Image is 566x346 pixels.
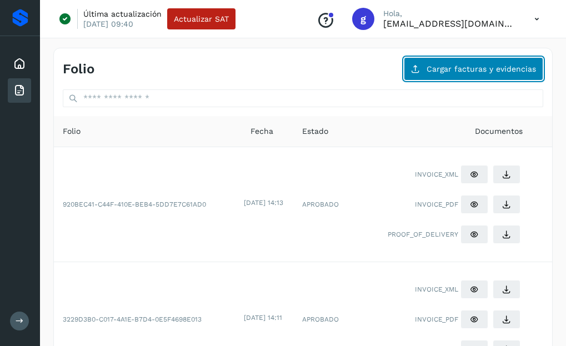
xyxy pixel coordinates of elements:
div: [DATE] 14:13 [244,198,291,208]
td: 920BEC41-C44F-410E-BEB4-5DD7E7C61AD0 [54,147,242,262]
span: PROOF_OF_DELIVERY [388,229,458,239]
td: APROBADO [293,147,357,262]
span: INVOICE_XML [415,284,458,294]
p: Hola, [383,9,517,18]
div: [DATE] 14:11 [244,313,291,323]
span: Estado [302,126,328,137]
span: INVOICE_XML [415,169,458,179]
p: [DATE] 09:40 [83,19,133,29]
span: Actualizar SAT [174,15,229,23]
div: Inicio [8,52,31,76]
span: INVOICE_PDF [415,199,458,209]
button: Cargar facturas y evidencias [404,57,543,81]
span: Documentos [475,126,523,137]
p: gdl_silver@hotmail.com [383,18,517,29]
span: Fecha [251,126,273,137]
span: INVOICE_PDF [415,314,458,324]
p: Última actualización [83,9,162,19]
button: Actualizar SAT [167,8,236,29]
div: Facturas [8,78,31,103]
span: Cargar facturas y evidencias [427,65,536,73]
span: Folio [63,126,81,137]
h4: Folio [63,61,94,77]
